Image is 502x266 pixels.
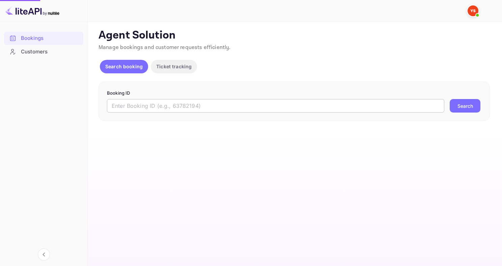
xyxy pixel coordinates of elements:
[105,63,143,70] p: Search booking
[21,48,80,56] div: Customers
[4,45,83,58] a: Customers
[107,99,444,113] input: Enter Booking ID (e.g., 63782194)
[468,5,478,16] img: Yandex Support
[5,5,59,16] img: LiteAPI logo
[107,90,481,97] p: Booking ID
[450,99,480,113] button: Search
[21,34,80,42] div: Bookings
[4,32,83,45] div: Bookings
[156,63,192,70] p: Ticket tracking
[4,32,83,44] a: Bookings
[99,44,231,51] span: Manage bookings and customer requests efficiently.
[99,29,490,42] p: Agent Solution
[38,248,50,261] button: Collapse navigation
